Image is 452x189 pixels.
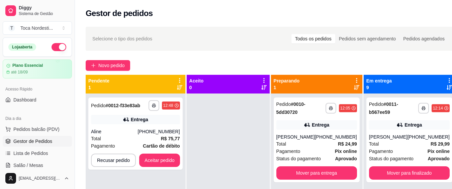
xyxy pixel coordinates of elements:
[13,162,43,169] span: Salão / Mesas
[366,84,392,91] p: 9
[274,84,300,91] p: 1
[91,103,106,108] span: Pedido
[369,102,398,115] strong: # 0011-b567ee59
[276,102,291,107] span: Pedido
[3,160,72,171] a: Salão / Mesas
[3,94,72,105] a: Dashboard
[3,124,72,135] button: Pedidos balcão (PDV)
[428,156,450,161] strong: aprovado
[369,155,414,162] span: Status do pagamento
[161,136,180,141] strong: R$ 75,77
[276,134,315,140] div: [PERSON_NAME]
[3,3,72,19] a: DiggySistema de Gestão
[369,102,384,107] span: Pedido
[276,140,286,148] span: Total
[8,43,36,51] div: Loja aberta
[433,106,443,111] div: 12:14
[86,60,130,71] button: Novo pedido
[88,84,109,91] p: 1
[3,170,72,186] button: [EMAIL_ADDRESS][DOMAIN_NAME]
[139,154,180,167] button: Aceitar pedido
[404,122,422,128] div: Entrega
[13,97,36,103] span: Dashboard
[91,128,138,135] div: Aline
[340,106,350,111] div: 12:05
[338,141,357,147] strong: R$ 24,99
[189,84,204,91] p: 0
[19,176,61,181] span: [EMAIL_ADDRESS][DOMAIN_NAME]
[315,134,357,140] div: [PHONE_NUMBER]
[143,143,180,149] strong: Cartão de débito
[98,62,125,69] span: Novo pedido
[3,113,72,124] div: Dia a dia
[91,154,136,167] button: Recusar pedido
[276,155,321,162] span: Status do pagamento
[13,138,52,145] span: Gestor de Pedidos
[276,148,300,155] span: Pagamento
[369,148,393,155] span: Pagamento
[3,21,72,35] button: Select a team
[274,77,300,84] p: Preparando
[335,34,399,43] div: Pedidos sem agendamento
[138,128,180,135] div: [PHONE_NUMBER]
[276,102,305,115] strong: # 0010-5dd30720
[106,103,141,108] strong: # 0012-f33e83ab
[19,5,69,11] span: Diggy
[88,77,109,84] p: Pendente
[91,142,115,150] span: Pagamento
[12,63,43,68] article: Plano Essencial
[86,8,153,19] h2: Gestor de pedidos
[163,103,173,108] div: 12:48
[91,63,96,68] span: plus
[369,140,379,148] span: Total
[19,11,69,16] span: Sistema de Gestão
[291,34,335,43] div: Todos os pedidos
[3,148,72,159] a: Lista de Pedidos
[11,69,28,75] article: até 18/09
[276,166,357,180] button: Mover para entrega
[3,59,72,78] a: Plano Essencialaté 18/09
[431,141,450,147] strong: R$ 29,99
[366,77,392,84] p: Em entrega
[8,25,15,31] span: T
[13,126,60,133] span: Pedidos balcão (PDV)
[369,166,450,180] button: Mover para finalizado
[3,84,72,94] div: Acesso Rápido
[3,136,72,147] a: Gestor de Pedidos
[312,122,329,128] div: Entrega
[369,134,408,140] div: [PERSON_NAME]
[20,25,53,31] div: Toca Nordesti ...
[131,116,148,123] div: Entrega
[335,149,357,154] strong: Pix online
[13,150,48,157] span: Lista de Pedidos
[92,35,152,42] span: Selecione o tipo dos pedidos
[52,43,66,51] button: Alterar Status
[91,135,101,142] span: Total
[399,34,448,43] div: Pedidos agendados
[428,149,450,154] strong: Pix online
[335,156,357,161] strong: aprovado
[408,134,450,140] div: [PHONE_NUMBER]
[189,77,204,84] p: Aceito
